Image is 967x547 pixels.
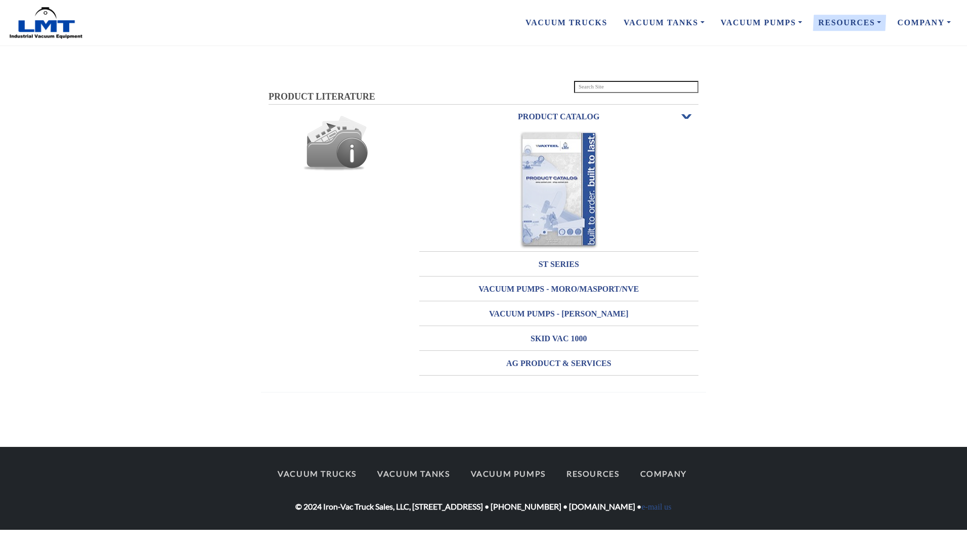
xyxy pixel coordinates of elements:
[419,327,699,350] a: SKID VAC 1000
[889,12,959,33] a: Company
[419,109,699,125] h3: PRODUCT CATALOG
[419,306,699,322] h3: VACUUM PUMPS - [PERSON_NAME]
[713,12,810,33] a: Vacuum Pumps
[419,105,699,128] a: PRODUCT CATALOGOpen or Close
[419,256,699,272] h3: ST SERIES
[419,252,699,276] a: ST SERIES
[419,281,699,297] h3: VACUUM PUMPS - MORO/MASPORT/NVE
[269,463,366,484] a: Vacuum Trucks
[631,463,696,484] a: Company
[419,355,699,372] h3: AG PRODUCT & SERVICES
[810,12,889,33] a: Resources
[517,12,616,33] a: Vacuum Trucks
[269,92,375,102] span: PRODUCT LITERATURE
[519,131,598,249] img: Stacks Image 14029
[8,7,84,39] img: LMT
[261,463,706,514] div: © 2024 Iron-Vac Truck Sales, LLC, [STREET_ADDRESS] • [PHONE_NUMBER] • [DOMAIN_NAME] •
[680,113,693,120] span: Open or Close
[303,109,368,173] img: Stacks Image 56
[419,277,699,301] a: VACUUM PUMPS - MORO/MASPORT/NVE
[368,463,459,484] a: Vacuum Tanks
[616,12,713,33] a: Vacuum Tanks
[419,351,699,375] a: AG PRODUCT & SERVICES
[574,81,699,93] input: Search Site
[419,302,699,326] a: VACUUM PUMPS - [PERSON_NAME]
[641,503,671,511] a: e-mail us
[461,463,554,484] a: Vacuum Pumps
[419,331,699,347] h3: SKID VAC 1000
[557,463,629,484] a: Resources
